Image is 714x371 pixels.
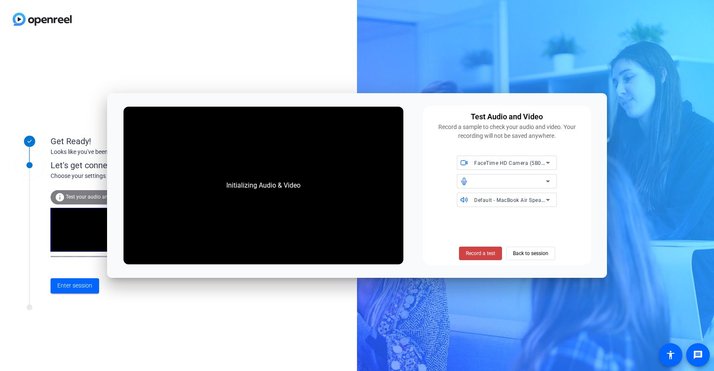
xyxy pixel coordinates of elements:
[51,148,219,156] div: Looks like you've been invited to join
[693,350,703,360] mat-icon: message
[506,247,555,260] button: Back to session
[474,196,574,203] span: Default - MacBook Air Speakers (Built-in)
[474,159,561,166] span: FaceTime HD Camera (5B00:3AA6)
[51,172,236,180] div: Choose your settings
[57,281,92,290] span: Enter session
[466,250,495,257] span: Record a test
[428,123,586,140] div: Record a sample to check your audio and video. Your recording will not be saved anywhere.
[459,247,502,260] button: Record a test
[66,194,124,200] span: Test your audio and video
[51,135,219,148] div: Get Ready!
[55,192,65,202] mat-icon: info
[218,172,309,199] div: Initializing Audio & Video
[666,350,676,360] mat-icon: accessibility
[513,245,548,261] span: Back to session
[471,111,543,123] div: Test Audio and Video
[51,159,236,172] div: Let's get connected.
